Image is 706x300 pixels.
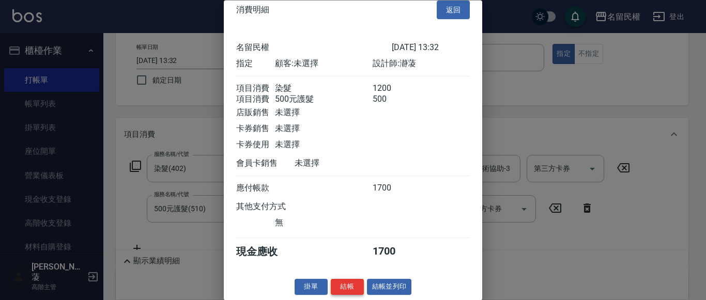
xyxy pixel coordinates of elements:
[275,140,372,151] div: 未選擇
[236,124,275,135] div: 卡券銷售
[373,183,411,194] div: 1700
[295,279,328,295] button: 掛單
[367,279,412,295] button: 結帳並列印
[275,94,372,105] div: 500元護髮
[392,43,470,54] div: [DATE] 13:32
[236,202,314,213] div: 其他支付方式
[236,84,275,94] div: 項目消費
[236,94,275,105] div: 項目消費
[275,84,372,94] div: 染髮
[236,108,275,119] div: 店販銷售
[236,43,392,54] div: 名留民權
[295,159,392,169] div: 未選擇
[275,59,372,70] div: 顧客: 未選擇
[437,1,470,20] button: 返回
[331,279,364,295] button: 結帳
[373,245,411,259] div: 1700
[275,218,372,229] div: 無
[236,183,275,194] div: 應付帳款
[236,159,295,169] div: 會員卡銷售
[275,124,372,135] div: 未選擇
[236,140,275,151] div: 卡券使用
[236,59,275,70] div: 指定
[236,5,269,15] span: 消費明細
[236,245,295,259] div: 現金應收
[373,94,411,105] div: 500
[275,108,372,119] div: 未選擇
[373,84,411,94] div: 1200
[373,59,470,70] div: 設計師: 瀞蓤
